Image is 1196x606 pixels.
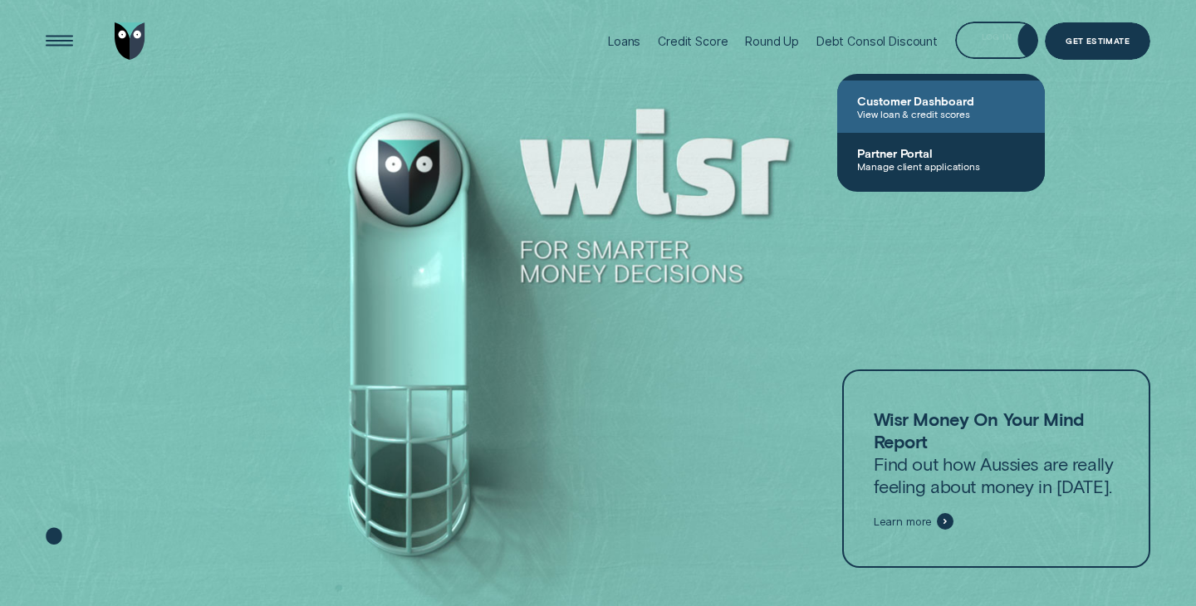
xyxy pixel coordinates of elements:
strong: Wisr Money On Your Mind Report [874,408,1085,452]
a: Get Estimate [1045,22,1150,60]
span: Partner Portal [857,146,1025,160]
span: Learn more [874,515,933,529]
div: Log in [982,33,1012,41]
div: Credit Score [658,34,728,48]
div: Debt Consol Discount [816,34,938,48]
div: Loans [608,34,640,48]
span: Customer Dashboard [857,94,1025,108]
button: Open Menu [41,22,78,60]
p: Find out how Aussies are really feeling about money in [DATE]. [874,408,1120,497]
button: Log in [955,22,1038,59]
img: Wisr [115,22,145,60]
div: Round Up [745,34,799,48]
a: Wisr Money On Your Mind ReportFind out how Aussies are really feeling about money in [DATE].Learn... [842,369,1150,567]
span: Manage client applications [857,160,1025,172]
span: View loan & credit scores [857,108,1025,120]
a: Customer DashboardView loan & credit scores [837,81,1045,133]
a: Partner PortalManage client applications [837,133,1045,185]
